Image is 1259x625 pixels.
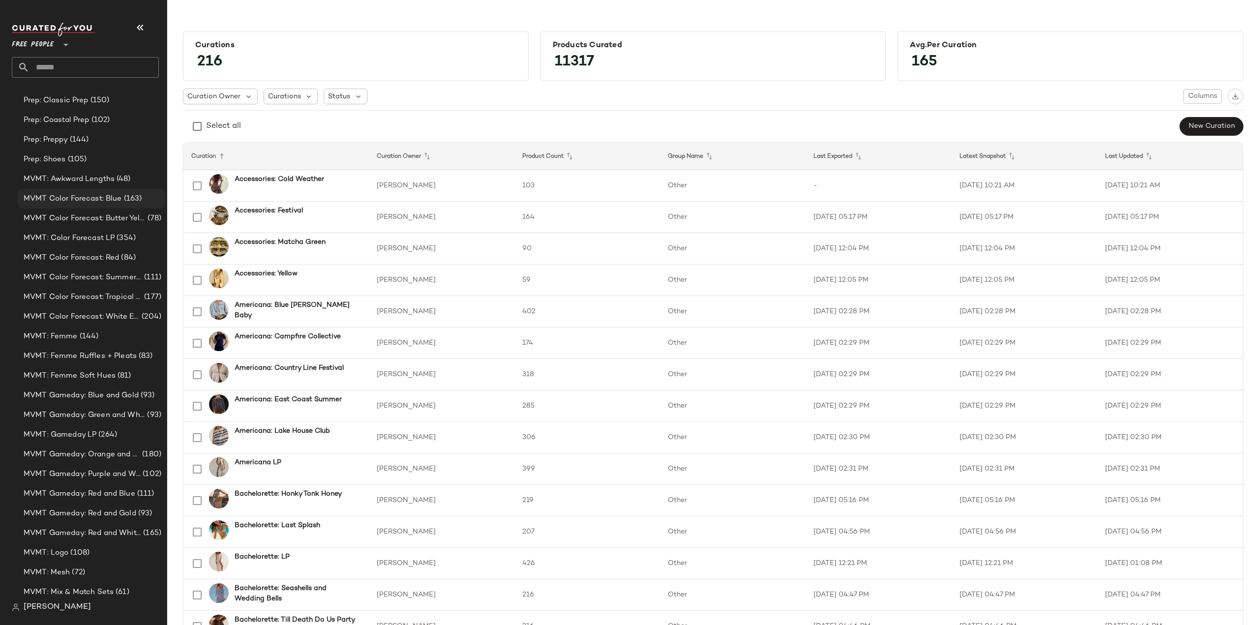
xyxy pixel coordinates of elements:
[514,143,660,170] th: Product Count
[209,174,229,194] img: 101582724_030_i
[369,453,514,485] td: [PERSON_NAME]
[1097,422,1243,453] td: [DATE] 02:30 PM
[514,233,660,265] td: 90
[1097,453,1243,485] td: [DATE] 02:31 PM
[24,292,142,303] span: MVMT Color Forecast: Tropical Brights
[952,390,1097,422] td: [DATE] 02:29 PM
[90,115,110,126] span: (102)
[68,134,89,146] span: (144)
[1183,89,1222,104] button: Columns
[235,615,355,625] b: Bachelorette: Till Death Do Us Party
[660,170,806,202] td: Other
[902,44,947,80] span: 165
[660,202,806,233] td: Other
[140,311,161,323] span: (204)
[806,516,951,548] td: [DATE] 04:56 PM
[24,429,96,441] span: MVMT: Gameday LP
[806,265,951,296] td: [DATE] 12:05 PM
[806,422,951,453] td: [DATE] 02:30 PM
[369,422,514,453] td: [PERSON_NAME]
[24,528,141,539] span: MVMT Gameday: Red and White/Red and Black
[1097,296,1243,327] td: [DATE] 02:28 PM
[514,296,660,327] td: 402
[1097,579,1243,611] td: [DATE] 04:47 PM
[89,95,110,106] span: (150)
[24,508,136,519] span: MVMT Gameday: Red and Gold
[514,485,660,516] td: 219
[660,143,806,170] th: Group Name
[1232,93,1239,100] img: svg%3e
[235,206,303,216] b: Accessories: Festival
[209,394,229,414] img: 92425776_042_0
[660,485,806,516] td: Other
[206,120,241,132] div: Select all
[806,233,951,265] td: [DATE] 12:04 PM
[952,516,1097,548] td: [DATE] 04:56 PM
[235,583,357,604] b: Bachelorette: Seashells and Wedding Bells
[1097,143,1243,170] th: Last Updated
[1097,516,1243,548] td: [DATE] 04:56 PM
[952,548,1097,579] td: [DATE] 12:21 PM
[209,520,229,540] img: 93711570_030_d
[328,91,350,102] span: Status
[12,23,95,36] img: cfy_white_logo.C9jOOHJF.svg
[369,390,514,422] td: [PERSON_NAME]
[952,265,1097,296] td: [DATE] 12:05 PM
[806,579,951,611] td: [DATE] 04:47 PM
[235,394,342,405] b: Americana: East Coast Summer
[369,202,514,233] td: [PERSON_NAME]
[24,587,114,598] span: MVMT: Mix & Match Sets
[66,154,87,165] span: (105)
[96,429,117,441] span: (264)
[24,601,91,613] span: [PERSON_NAME]
[24,449,140,460] span: MVMT Gameday: Orange and Blue
[145,410,161,421] span: (93)
[1097,390,1243,422] td: [DATE] 02:29 PM
[952,327,1097,359] td: [DATE] 02:29 PM
[209,206,229,225] img: 102269875_030_0
[235,237,326,247] b: Accessories: Matcha Green
[142,272,161,283] span: (111)
[952,233,1097,265] td: [DATE] 12:04 PM
[660,233,806,265] td: Other
[514,579,660,611] td: 216
[235,489,342,499] b: Bachelorette: Honky Tonk Honey
[660,296,806,327] td: Other
[545,44,604,80] span: 11317
[187,91,240,102] span: Curation Owner
[514,170,660,202] td: 103
[135,488,154,500] span: (111)
[24,469,141,480] span: MVMT Gameday: Purple and White
[369,143,514,170] th: Curation Owner
[24,351,137,362] span: MVMT: Femme Ruffles + Pleats
[952,453,1097,485] td: [DATE] 02:31 PM
[195,41,516,50] div: Curations
[806,453,951,485] td: [DATE] 02:31 PM
[24,390,139,401] span: MVMT Gameday: Blue and Gold
[514,548,660,579] td: 426
[114,587,129,598] span: (61)
[70,567,85,578] span: (72)
[806,390,951,422] td: [DATE] 02:29 PM
[24,233,115,244] span: MVMT: Color Forecast LP
[514,453,660,485] td: 399
[806,327,951,359] td: [DATE] 02:29 PM
[553,41,874,50] div: Products Curated
[209,268,229,288] img: 94919339_072_0
[115,233,136,244] span: (354)
[1180,117,1243,136] button: New Curation
[24,331,78,342] span: MVMT: Femme
[660,516,806,548] td: Other
[235,268,298,279] b: Accessories: Yellow
[952,422,1097,453] td: [DATE] 02:30 PM
[141,469,161,480] span: (102)
[952,296,1097,327] td: [DATE] 02:28 PM
[209,583,229,603] img: 100663897_040_0
[952,579,1097,611] td: [DATE] 04:47 PM
[24,370,116,382] span: MVMT: Femme Soft Hues
[24,193,122,205] span: MVMT Color Forecast: Blue
[24,134,68,146] span: Prep: Preppy
[24,252,119,264] span: MVMT Color Forecast: Red
[369,233,514,265] td: [PERSON_NAME]
[660,579,806,611] td: Other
